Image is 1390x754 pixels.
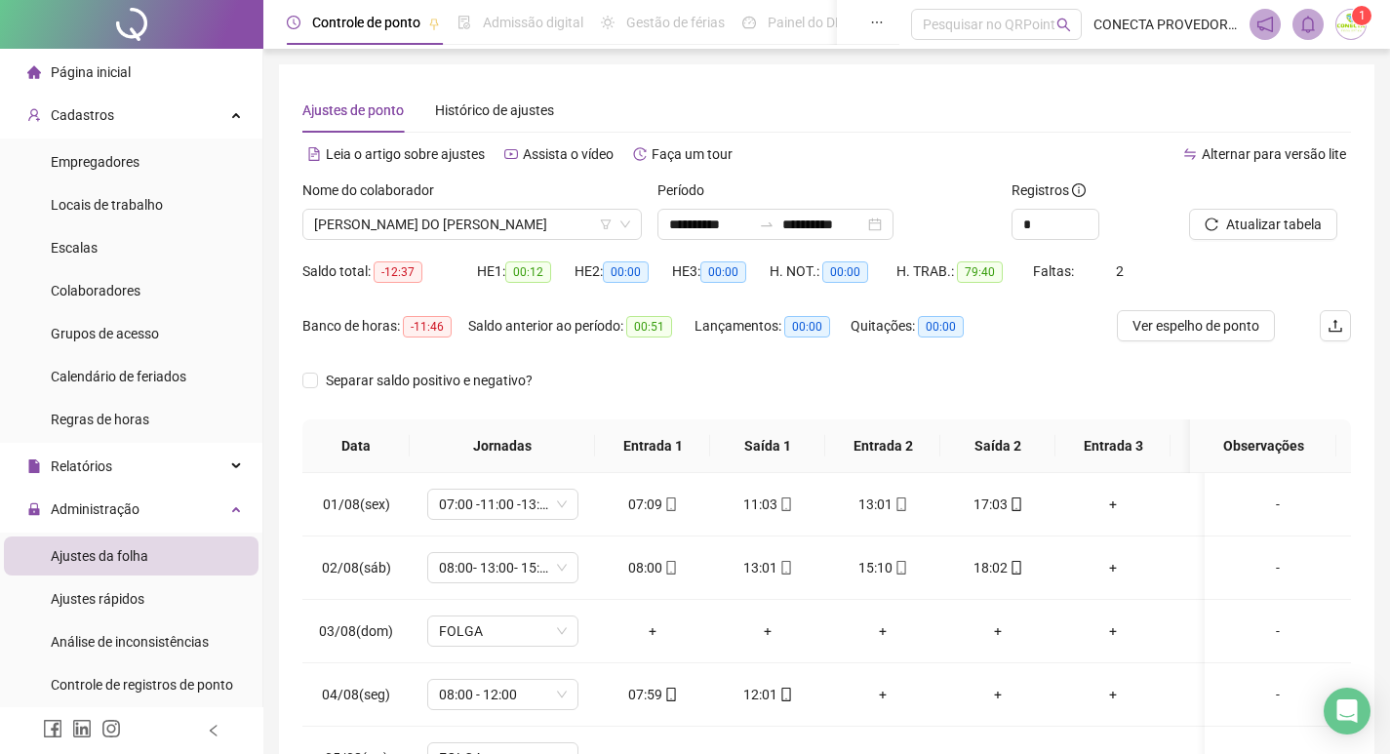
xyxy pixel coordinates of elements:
span: 2 [1116,263,1124,279]
span: user-add [27,108,41,122]
span: Empregadores [51,154,139,170]
div: 15:10 [841,557,925,578]
span: Calendário de feriados [51,369,186,384]
span: 79:40 [957,261,1003,283]
div: Saldo total: [302,260,477,283]
span: Admissão digital [483,15,583,30]
th: Entrada 2 [825,419,940,473]
span: Controle de ponto [312,15,420,30]
span: Observações [1206,435,1321,456]
div: 13:01 [726,557,810,578]
span: 00:00 [603,261,649,283]
div: 08:00 [611,557,695,578]
span: Análise de inconsistências [51,634,209,650]
span: Regras de horas [51,412,149,427]
span: swap-right [759,217,774,232]
th: Entrada 1 [595,419,710,473]
span: 00:00 [822,261,868,283]
div: - [1220,684,1335,705]
th: Saída 3 [1171,419,1286,473]
span: notification [1256,16,1274,33]
div: 12:01 [726,684,810,705]
span: 00:12 [505,261,551,283]
span: Ver espelho de ponto [1132,315,1259,337]
button: Ver espelho de ponto [1117,310,1275,341]
div: + [1071,620,1155,642]
th: Observações [1190,419,1336,473]
span: 07:00 -11:00 -13:00 -17:00 [439,490,567,519]
th: Saída 2 [940,419,1055,473]
span: mobile [777,497,793,511]
span: Leia o artigo sobre ajustes [326,146,485,162]
span: mobile [777,561,793,575]
span: sun [601,16,615,29]
span: Escalas [51,240,98,256]
span: Faltas: [1033,263,1077,279]
div: 11:03 [726,494,810,515]
span: clock-circle [287,16,300,29]
th: Saída 1 [710,419,825,473]
div: Lançamentos: [695,315,851,337]
span: Faça um tour [652,146,733,162]
div: Quitações: [851,315,987,337]
span: Registros [1012,179,1086,201]
span: CONECTA PROVEDOR DE INTERNET LTDA [1093,14,1238,35]
span: upload [1328,318,1343,334]
div: 18:02 [956,557,1040,578]
span: file-text [307,147,321,161]
span: 03/08(dom) [319,623,393,639]
div: + [1071,684,1155,705]
span: Ajustes de ponto [302,102,404,118]
label: Período [657,179,717,201]
div: - [1220,494,1335,515]
img: 34453 [1336,10,1366,39]
span: Ajustes rápidos [51,591,144,607]
span: Assista o vídeo [523,146,614,162]
span: left [207,724,220,737]
div: + [956,620,1040,642]
div: + [1186,684,1270,705]
div: + [956,684,1040,705]
span: youtube [504,147,518,161]
span: linkedin [72,719,92,738]
div: 13:01 [841,494,925,515]
div: H. NOT.: [770,260,896,283]
span: Painel do DP [768,15,844,30]
span: Gestão de férias [626,15,725,30]
span: down [619,218,631,230]
span: pushpin [428,18,440,29]
span: Página inicial [51,64,131,80]
span: -12:37 [374,261,422,283]
span: history [633,147,647,161]
div: + [1186,494,1270,515]
span: ANA BEATRIZ DE SOUSA DO CARMO [314,210,630,239]
div: - [1220,557,1335,578]
div: + [611,620,695,642]
span: mobile [893,561,908,575]
span: 08:00 - 12:00 [439,680,567,709]
span: 00:00 [784,316,830,337]
div: - [1220,620,1335,642]
div: + [841,620,925,642]
span: Relatórios [51,458,112,474]
span: Histórico de ajustes [435,102,554,118]
span: 00:51 [626,316,672,337]
span: reload [1205,218,1218,231]
span: file [27,459,41,473]
span: 01/08(sex) [323,496,390,512]
div: Saldo anterior ao período: [468,315,695,337]
span: -11:46 [403,316,452,337]
span: mobile [662,497,678,511]
span: bell [1299,16,1317,33]
span: 08:00- 13:00- 15:00- 18:00 [439,553,567,582]
span: ellipsis [870,16,884,29]
span: Controle de registros de ponto [51,677,233,693]
th: Jornadas [410,419,595,473]
span: Administração [51,501,139,517]
div: + [726,620,810,642]
span: search [1056,18,1071,32]
span: Atualizar tabela [1226,214,1322,235]
div: + [1186,620,1270,642]
th: Entrada 3 [1055,419,1171,473]
span: Colaboradores [51,283,140,298]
